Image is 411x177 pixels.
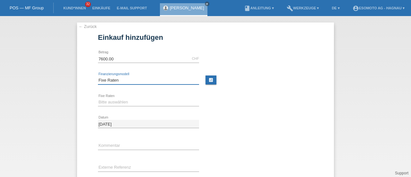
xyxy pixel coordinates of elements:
a: DE ▾ [328,6,343,10]
a: calculate [205,75,216,84]
h1: Einkauf hinzufügen [98,33,313,41]
i: close [205,2,209,5]
a: bookAnleitung ▾ [241,6,277,10]
a: Kund*innen [60,6,89,10]
a: buildWerkzeuge ▾ [284,6,322,10]
i: book [244,5,250,12]
a: Support [395,171,408,175]
i: account_circle [353,5,359,12]
a: account_circleEsomoto AG - Hagnau ▾ [349,6,408,10]
div: CHF [192,57,199,60]
a: POS — MF Group [10,5,44,10]
a: ← Zurück [79,24,97,29]
i: build [287,5,293,12]
a: E-Mail Support [114,6,150,10]
a: close [205,2,209,6]
a: Einkäufe [89,6,113,10]
i: calculate [208,77,214,83]
a: [PERSON_NAME] [170,5,204,10]
span: 32 [85,2,91,7]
